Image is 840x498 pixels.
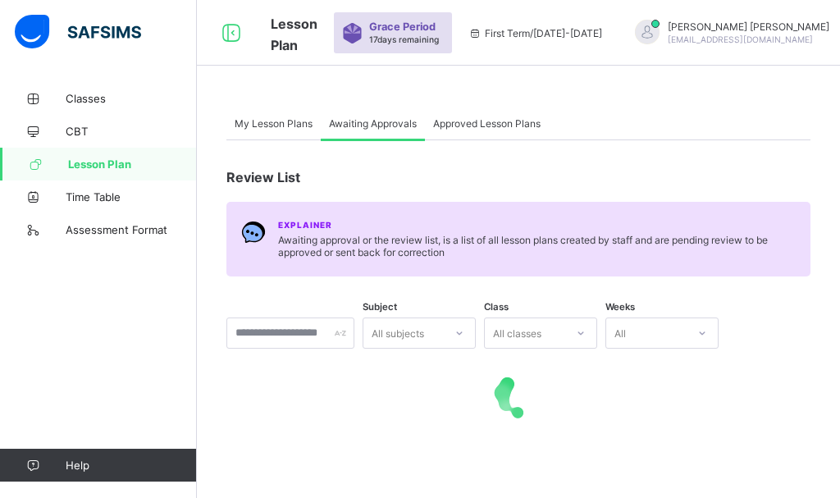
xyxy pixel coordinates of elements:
img: Chat.054c5d80b312491b9f15f6fadeacdca6.svg [241,220,266,244]
span: CBT [66,125,197,138]
span: Weeks [605,301,635,313]
span: [PERSON_NAME] [PERSON_NAME] [668,21,829,33]
span: Awaiting approval or the review list, is a list of all lesson plans created by staff and are pend... [278,234,796,258]
span: 17 days remaining [369,34,439,44]
div: All subjects [372,318,424,349]
span: Time Table [66,190,197,203]
span: Review List [226,169,300,185]
div: All [614,318,626,349]
span: Class [484,301,509,313]
span: [EMAIL_ADDRESS][DOMAIN_NAME] [668,34,813,44]
span: Approved Lesson Plans [433,117,541,130]
span: Awaiting Approvals [329,117,417,130]
div: All classes [493,318,541,349]
span: Classes [66,92,197,105]
span: Assessment Format [66,223,197,236]
span: session/term information [468,27,602,39]
span: Explainer [278,220,332,230]
span: My Lesson Plans [235,117,313,130]
span: Grace Period [369,21,436,33]
img: safsims [15,15,141,49]
span: Lesson Plan [68,158,197,171]
img: sticker-purple.71386a28dfed39d6af7621340158ba97.svg [342,23,363,43]
span: Subject [363,301,397,313]
span: Lesson Plan [271,16,317,53]
span: Help [66,459,196,472]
